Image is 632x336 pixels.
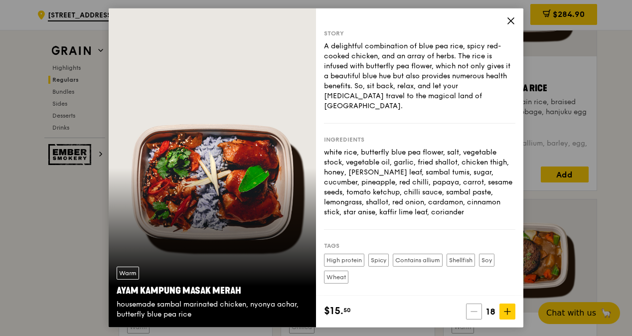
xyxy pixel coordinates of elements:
div: Ingredients [324,136,515,144]
label: Soy [479,254,494,267]
label: High protein [324,254,364,267]
div: Tags [324,242,515,250]
span: 50 [343,306,351,314]
div: A delightful combination of blue pea rice, spicy red-cooked chicken, and an array of herbs. The r... [324,41,515,111]
div: housemade sambal marinated chicken, nyonya achar, butterfly blue pea rice [117,300,308,320]
div: white rice, butterfly blue pea flower, salt, vegetable stock, vegetable oil, garlic, fried shallo... [324,148,515,217]
span: $15. [324,304,343,319]
div: Warm [117,267,139,280]
div: Story [324,29,515,37]
label: Wheat [324,271,348,284]
div: Ayam Kampung Masak Merah [117,284,308,298]
label: Spicy [368,254,389,267]
label: Shellfish [447,254,475,267]
span: 18 [482,305,499,319]
label: Contains allium [393,254,443,267]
